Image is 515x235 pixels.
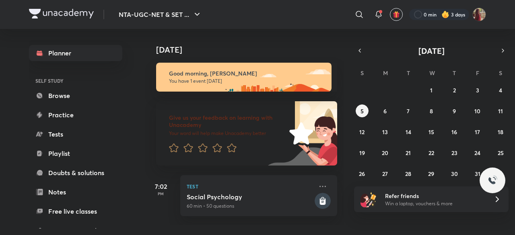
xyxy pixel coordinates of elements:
button: October 25, 2025 [494,146,507,159]
abbr: October 15, 2025 [428,128,434,136]
button: October 24, 2025 [471,146,484,159]
button: NTA-UGC-NET & SET ... [114,6,207,22]
button: October 30, 2025 [448,167,461,180]
a: Planner [29,45,122,61]
span: [DATE] [418,45,445,56]
abbr: Wednesday [429,69,435,77]
h4: [DATE] [156,45,345,55]
abbr: October 28, 2025 [405,170,411,178]
button: October 18, 2025 [494,125,507,138]
abbr: Monday [383,69,388,77]
abbr: October 14, 2025 [406,128,411,136]
abbr: October 26, 2025 [359,170,365,178]
a: Company Logo [29,9,94,20]
button: October 4, 2025 [494,84,507,96]
abbr: Saturday [499,69,502,77]
abbr: October 16, 2025 [451,128,457,136]
abbr: Tuesday [407,69,410,77]
abbr: Thursday [453,69,456,77]
a: Browse [29,88,122,104]
h6: Refer friends [385,192,484,200]
abbr: October 25, 2025 [498,149,504,157]
abbr: October 20, 2025 [382,149,388,157]
abbr: October 31, 2025 [475,170,480,178]
abbr: October 2, 2025 [453,86,456,94]
button: October 10, 2025 [471,104,484,117]
img: morning [156,63,332,92]
abbr: October 3, 2025 [476,86,479,94]
h5: 7:02 [145,182,177,191]
abbr: Friday [476,69,479,77]
abbr: October 10, 2025 [474,107,480,115]
img: avatar [393,11,400,18]
button: October 2, 2025 [448,84,461,96]
p: Test [187,182,313,191]
button: October 13, 2025 [379,125,391,138]
abbr: October 7, 2025 [407,107,410,115]
p: PM [145,191,177,196]
button: avatar [390,8,403,21]
abbr: October 6, 2025 [383,107,387,115]
img: referral [360,191,377,207]
img: feedback_image [262,101,337,166]
abbr: October 9, 2025 [453,107,456,115]
abbr: October 27, 2025 [382,170,388,178]
abbr: October 5, 2025 [360,107,364,115]
abbr: October 24, 2025 [474,149,480,157]
abbr: October 29, 2025 [428,170,434,178]
abbr: October 12, 2025 [359,128,365,136]
button: October 27, 2025 [379,167,391,180]
button: October 14, 2025 [402,125,415,138]
button: October 3, 2025 [471,84,484,96]
button: October 23, 2025 [448,146,461,159]
abbr: October 30, 2025 [451,170,458,178]
abbr: October 22, 2025 [428,149,434,157]
button: October 20, 2025 [379,146,391,159]
button: October 12, 2025 [356,125,369,138]
p: 60 min • 50 questions [187,202,313,210]
img: streak [441,10,449,18]
h6: Good morning, [PERSON_NAME] [169,70,324,77]
button: October 16, 2025 [448,125,461,138]
button: October 22, 2025 [425,146,438,159]
button: October 6, 2025 [379,104,391,117]
abbr: Sunday [360,69,364,77]
a: Notes [29,184,122,200]
button: October 5, 2025 [356,104,369,117]
img: Company Logo [29,9,94,18]
h6: Give us your feedback on learning with Unacademy [169,114,286,129]
img: Srishti Sharma [472,8,486,21]
p: Your word will help make Unacademy better [169,130,286,137]
a: Doubts & solutions [29,165,122,181]
abbr: October 23, 2025 [451,149,457,157]
p: Win a laptop, vouchers & more [385,200,484,207]
abbr: October 18, 2025 [498,128,503,136]
abbr: October 8, 2025 [430,107,433,115]
button: October 11, 2025 [494,104,507,117]
abbr: October 17, 2025 [475,128,480,136]
button: October 21, 2025 [402,146,415,159]
button: [DATE] [365,45,497,56]
abbr: October 1, 2025 [430,86,433,94]
button: October 9, 2025 [448,104,461,117]
button: October 7, 2025 [402,104,415,117]
button: October 1, 2025 [425,84,438,96]
button: October 8, 2025 [425,104,438,117]
a: Tests [29,126,122,142]
abbr: October 11, 2025 [498,107,503,115]
abbr: October 19, 2025 [359,149,365,157]
button: October 19, 2025 [356,146,369,159]
button: October 15, 2025 [425,125,438,138]
abbr: October 13, 2025 [382,128,388,136]
a: Practice [29,107,122,123]
button: October 17, 2025 [471,125,484,138]
h5: Social Psychology [187,193,313,201]
a: Free live classes [29,203,122,219]
button: October 29, 2025 [425,167,438,180]
abbr: October 4, 2025 [499,86,502,94]
button: October 28, 2025 [402,167,415,180]
abbr: October 21, 2025 [406,149,411,157]
h6: SELF STUDY [29,74,122,88]
img: ttu [488,176,497,185]
a: Playlist [29,145,122,161]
